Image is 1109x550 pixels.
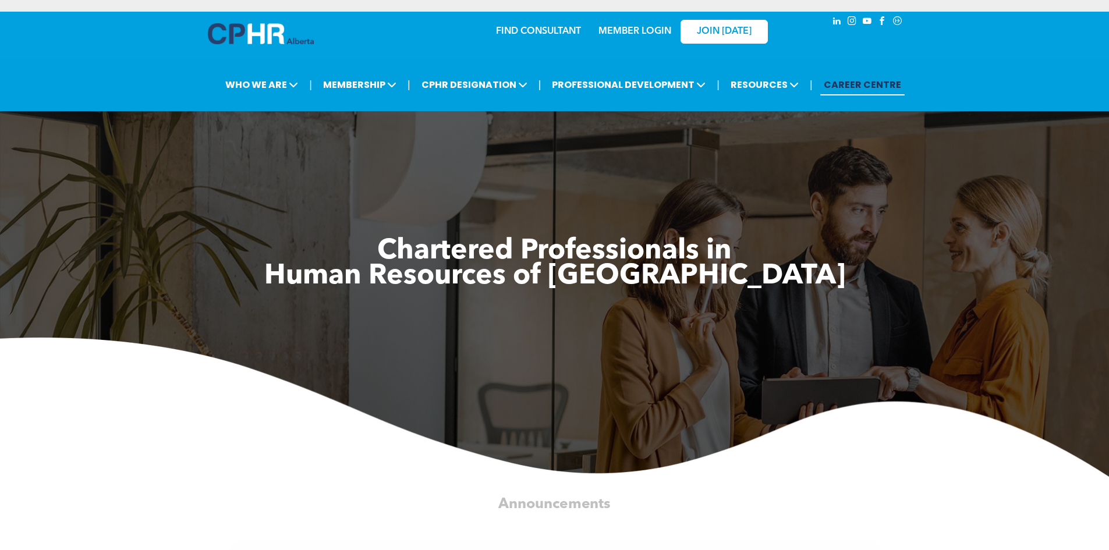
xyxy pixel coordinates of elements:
[496,27,581,36] a: FIND CONSULTANT
[820,74,905,95] a: CAREER CENTRE
[891,15,904,30] a: Social network
[876,15,889,30] a: facebook
[861,15,874,30] a: youtube
[538,73,541,97] li: |
[681,20,768,44] a: JOIN [DATE]
[810,73,813,97] li: |
[309,73,312,97] li: |
[377,237,732,265] span: Chartered Professionals in
[222,74,302,95] span: WHO WE ARE
[320,74,400,95] span: MEMBERSHIP
[598,27,671,36] a: MEMBER LOGIN
[717,73,720,97] li: |
[498,496,610,511] span: Announcements
[418,74,531,95] span: CPHR DESIGNATION
[846,15,859,30] a: instagram
[408,73,410,97] li: |
[548,74,709,95] span: PROFESSIONAL DEVELOPMENT
[264,262,845,290] span: Human Resources of [GEOGRAPHIC_DATA]
[208,23,314,44] img: A blue and white logo for cp alberta
[727,74,802,95] span: RESOURCES
[697,26,752,37] span: JOIN [DATE]
[831,15,844,30] a: linkedin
